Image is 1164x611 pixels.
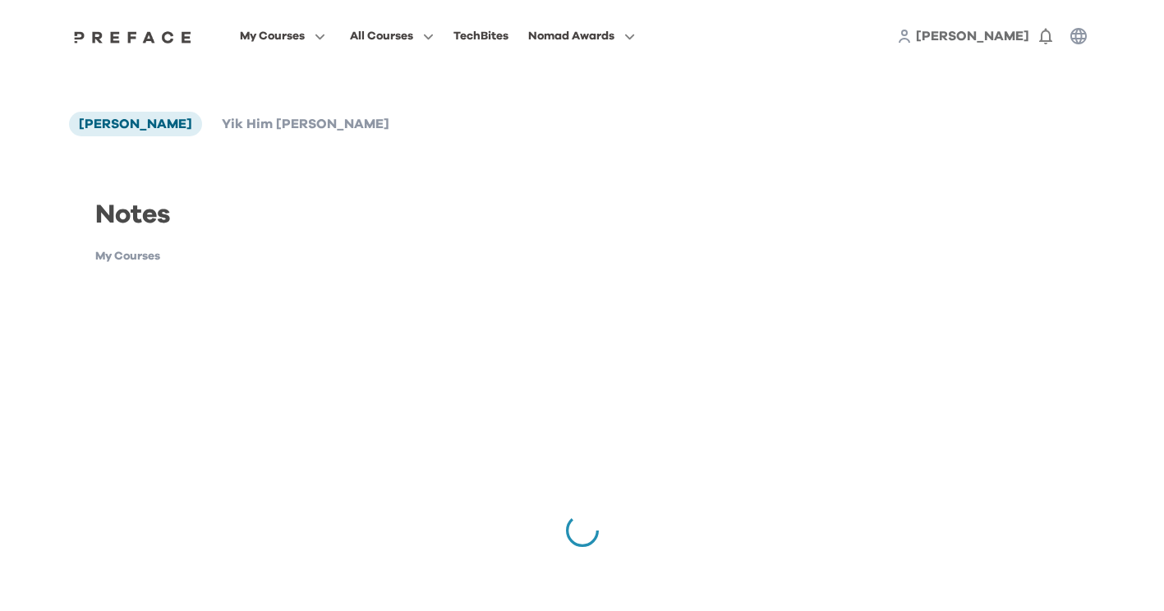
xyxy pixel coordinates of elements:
[528,26,614,46] span: Nomad Awards
[222,117,389,131] span: Yik Him [PERSON_NAME]
[350,26,413,46] span: All Courses
[916,26,1029,46] a: [PERSON_NAME]
[240,26,305,46] span: My Courses
[82,195,313,248] div: Notes
[79,117,192,131] span: [PERSON_NAME]
[345,25,439,47] button: All Courses
[95,248,313,265] h1: My Courses
[523,25,640,47] button: Nomad Awards
[916,30,1029,43] span: [PERSON_NAME]
[70,30,196,43] a: Preface Logo
[70,30,196,44] img: Preface Logo
[235,25,330,47] button: My Courses
[453,26,508,46] div: TechBites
